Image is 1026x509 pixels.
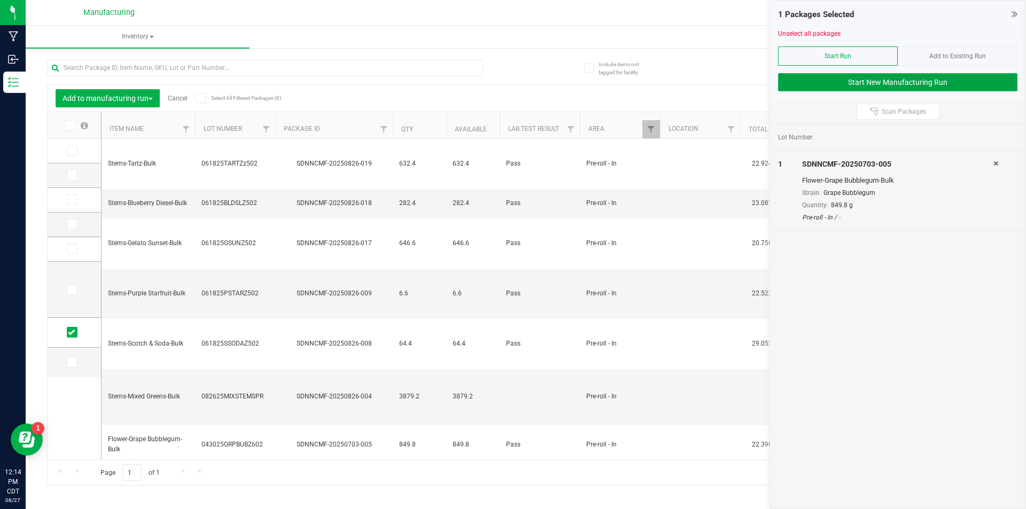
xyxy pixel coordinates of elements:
[201,339,269,349] span: 061825SSODAZ502
[508,125,559,132] a: Lab Test Result
[110,125,144,132] a: Item Name
[586,198,654,208] span: Pre-roll - In
[453,288,493,299] span: 6.6
[802,213,993,222] div: Pre-roll - In / -
[201,198,269,208] span: 061825BLDSLZ502
[506,339,573,349] span: Pass
[586,238,654,248] span: Pre-roll - In
[831,201,853,209] span: 849.8 g
[722,120,740,138] a: Filter
[586,339,654,349] span: Pre-roll - In
[91,464,168,481] span: Page of 1
[747,156,781,171] span: 22.9240
[586,288,654,299] span: Pre-roll - In
[825,52,851,60] span: Start Run
[453,440,493,450] span: 849.8
[8,31,19,42] inline-svg: Manufacturing
[586,159,654,169] span: Pre-roll - In
[749,126,787,133] a: Total THC%
[506,440,573,450] span: Pass
[5,496,21,504] p: 08/27
[274,238,394,248] div: SDNNCMF-20250826-017
[778,160,782,168] span: 1
[204,125,242,132] a: Lot Number
[108,238,189,248] span: Stems-Gelato Sunset-Bulk
[211,95,265,101] span: Select All Filtered Packages (8)
[506,288,573,299] span: Pass
[506,198,573,208] span: Pass
[108,391,189,402] span: Stems-Mixed Greens-Bulk
[453,238,493,248] span: 646.6
[274,440,394,450] div: SDNNCMF-20250703-005
[562,120,580,138] a: Filter
[747,286,781,301] span: 22.5220
[81,122,88,129] span: Select all records on this page
[177,120,195,138] a: Filter
[201,440,269,450] span: 043025GRPBUBZ602
[375,120,393,138] a: Filter
[453,159,493,169] span: 632.4
[8,54,19,65] inline-svg: Inbound
[929,52,986,60] span: Add to Existing Run
[399,288,440,299] span: 6.6
[747,437,781,452] span: 22.3900
[399,198,440,208] span: 282.4
[201,391,269,402] span: 082625MIXSTEMSPR
[453,198,493,208] span: 282.4
[274,288,394,299] div: SDNNCMF-20250826-009
[108,159,189,169] span: Stems-Tartz-Bulk
[8,77,19,88] inline-svg: Inventory
[274,339,394,349] div: SDNNCMF-20250826-008
[747,195,781,211] span: 23.0870
[802,201,828,209] span: Quantity:
[108,339,189,349] span: Stems-Scotch & Soda-Bulk
[47,60,484,76] input: Search Package ID, Item Name, SKU, Lot or Part Number...
[201,288,269,299] span: 061825PSTARZ502
[778,73,1017,91] button: Start New Manufacturing Run
[401,126,413,133] a: Qty
[274,391,394,402] div: SDNNCMF-20250826-004
[823,189,875,197] span: Grape Bubblegum
[26,26,250,48] a: Inventory
[802,189,821,197] span: Strain:
[802,159,993,170] div: SDNNCMF-20250703-005
[642,120,660,138] a: Filter
[274,198,394,208] div: SDNNCMF-20250826-018
[108,198,189,208] span: Stems-Blueberry Diesel-Bulk
[506,159,573,169] span: Pass
[32,422,44,435] iframe: Resource center unread badge
[108,434,189,455] span: Flower-Grape Bubblegum-Bulk
[399,440,440,450] span: 849.8
[201,159,269,169] span: 061825TARTZz502
[108,288,189,299] span: Stems-Purple Starfruit-Bulk
[453,391,493,402] span: 3879.2
[453,339,493,349] span: 64.4
[258,120,275,138] a: Filter
[778,132,814,142] span: Lot Number:
[201,238,269,248] span: 061825GSUNZ502
[669,125,698,132] a: Location
[399,159,440,169] span: 632.4
[778,30,841,37] a: Unselect all packages
[284,125,320,132] a: Package ID
[586,391,654,402] span: Pre-roll - In
[399,339,440,349] span: 64.4
[399,238,440,248] span: 646.6
[274,159,394,169] div: SDNNCMF-20250826-019
[11,424,43,456] iframe: Resource center
[747,236,781,251] span: 20.7500
[5,467,21,496] p: 12:14 PM CDT
[122,464,142,481] input: 1
[598,60,652,76] span: Include items not tagged for facility
[506,238,573,248] span: Pass
[802,175,993,186] div: Flower-Grape Bubblegum-Bulk
[83,8,135,17] span: Manufacturing
[399,391,440,402] span: 3879.2
[63,94,153,103] span: Add to manufacturing run
[56,89,160,107] button: Add to manufacturing run
[747,336,781,351] span: 29.0520
[857,104,939,120] button: Scan Packages
[455,126,487,133] a: Available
